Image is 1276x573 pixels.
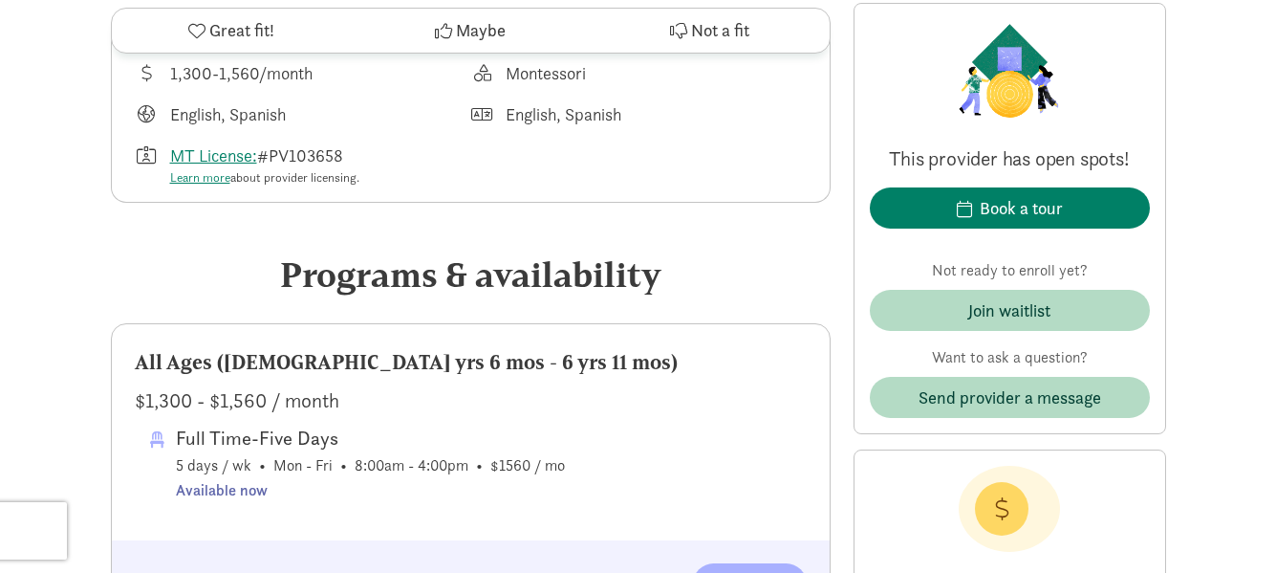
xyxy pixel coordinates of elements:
div: English, Spanish [170,101,286,127]
span: Maybe [456,18,506,44]
button: Maybe [351,9,590,53]
div: #PV103658 [170,143,359,187]
span: 5 days / wk • Mon - Fri • 8:00am - 4:00pm • $1560 / mo [176,423,565,502]
p: This provider has open spots! [870,145,1150,172]
p: Not ready to enroll yet? [870,259,1150,282]
div: Languages spoken [470,101,807,127]
button: Join waitlist [870,290,1150,331]
div: This provider's education philosophy [470,60,807,86]
div: $1,300 - $1,560 / month [135,386,807,416]
div: Programs & availability [111,249,831,300]
span: Great fit! [209,18,274,44]
div: Languages taught [135,101,471,127]
button: Book a tour [870,187,1150,229]
button: Great fit! [112,9,351,53]
div: English, Spanish [506,101,621,127]
p: Want to ask a question? [870,346,1150,369]
div: about provider licensing. [170,168,359,187]
div: Book a tour [980,195,1063,221]
div: Available now [176,478,565,503]
div: License number [135,143,471,187]
div: All Ages ([DEMOGRAPHIC_DATA] yrs 6 mos - 6 yrs 11 mos) [135,347,807,378]
img: Provider logo [954,19,1065,122]
span: Not a fit [691,18,749,44]
div: 1,300-1,560/month [170,60,313,86]
div: Montessori [506,60,586,86]
div: Average tuition for this program [135,60,471,86]
div: Join waitlist [968,298,1050,323]
a: MT License: [170,144,257,166]
a: Learn more [170,169,230,186]
div: Full Time-Five Days [176,423,565,453]
span: Send provider a message [919,385,1101,410]
button: Send provider a message [870,377,1150,418]
button: Not a fit [590,9,829,53]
